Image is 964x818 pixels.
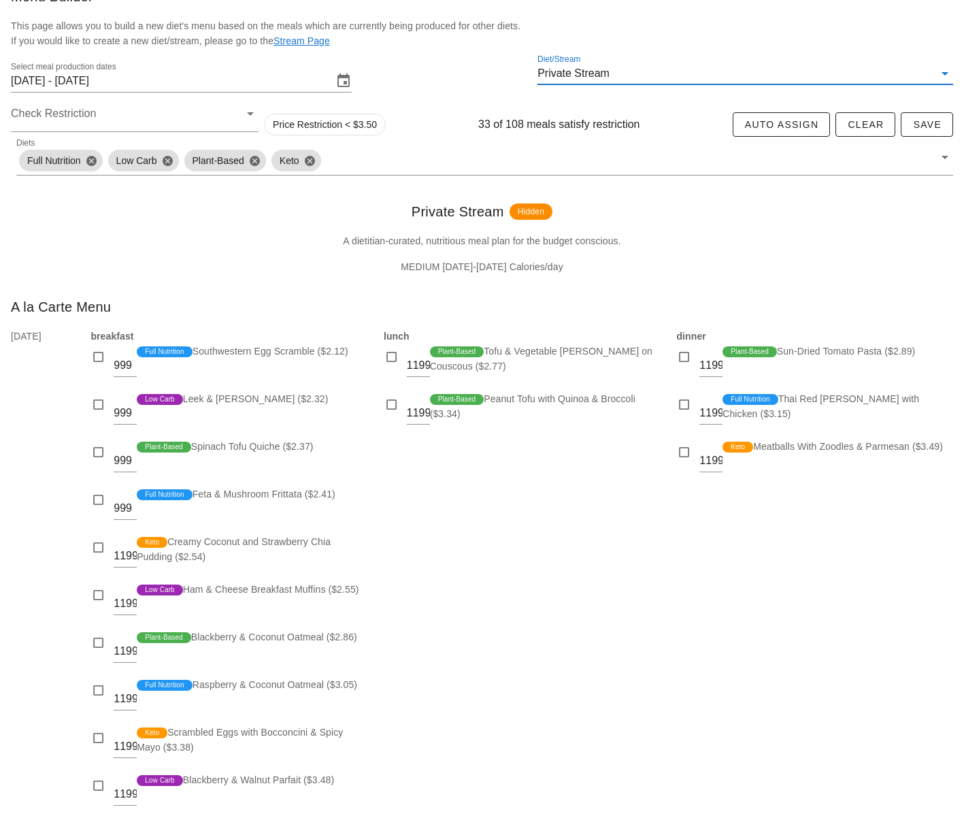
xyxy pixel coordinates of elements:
[273,35,330,46] a: Stream Page
[145,632,183,643] span: Plant-Based
[722,391,953,439] div: Thai Red [PERSON_NAME] with Chicken ($3.15)
[430,344,661,391] div: Tofu & Vegetable [PERSON_NAME] on Couscous ($2.77)
[16,138,35,148] label: Diets
[384,329,661,344] h4: lunch
[847,119,884,130] span: Clear
[193,150,258,171] span: Plant-Based
[85,154,97,167] button: Close
[137,725,367,772] div: Scrambled Eggs with Bocconcini & Spicy Mayo ($3.38)
[116,150,171,171] span: Low Carb
[145,585,175,595] span: Low Carb
[430,391,661,439] div: Peanut Tofu with Quinoa & Broccoli ($3.34)
[248,154,261,167] button: Close
[901,112,953,137] button: Save
[145,680,184,691] span: Full Nutrition
[722,344,953,391] div: Sun-Dried Tomato Pasta ($2.89)
[145,346,184,357] span: Full Nutrition
[137,439,367,487] div: Spinach Tofu Quiche ($2.37)
[518,203,545,220] span: Hidden
[537,63,953,84] div: Diet/StreamPrivate Stream
[722,439,953,487] div: Meatballs With Zoodles & Parmesan ($3.49)
[145,489,184,500] span: Full Nutrition
[401,261,563,272] span: MEDIUM [DATE]-[DATE] Calories/day
[731,394,770,405] span: Full Nutrition
[537,54,580,65] label: Diet/Stream
[137,344,367,391] div: Southwestern Egg Scramble ($2.12)
[137,582,367,629] div: Ham & Cheese Breakfast Muffins ($2.55)
[11,233,953,248] p: A dietitian-curated, nutritious meal plan for the budget conscious.
[438,394,476,405] span: Plant-Based
[537,67,610,80] div: Private Stream
[478,116,639,133] span: 33 of 108 meals satisfy restriction
[273,114,377,135] span: Price Restriction < $3.50
[90,329,367,344] h4: breakfast
[137,629,367,677] div: Blackberry & Coconut Oatmeal ($2.86)
[11,62,116,72] label: Select meal production dates
[27,150,95,171] span: Full Nutrition
[676,329,953,344] h4: dinner
[137,391,367,439] div: Leek & [PERSON_NAME] ($2.32)
[835,112,895,137] button: Clear
[137,677,367,725] div: Raspberry & Coconut Oatmeal ($3.05)
[744,119,819,130] span: Auto Assign
[280,150,313,171] span: Keto
[145,775,175,786] span: Low Carb
[733,112,831,137] button: Auto Assign
[731,346,769,357] span: Plant-Based
[137,487,367,534] div: Feta & Mushroom Frittata ($2.41)
[145,727,159,738] span: Keto
[731,442,745,453] span: Keto
[303,154,316,167] button: Close
[137,534,367,582] div: Creamy Coconut and Strawberry Chia Pudding ($2.54)
[161,154,173,167] button: Close
[145,537,159,548] span: Keto
[16,146,953,175] div: DietsFull NutritionCloseLow CarbClosePlant-BasedCloseKetoClose
[438,346,476,357] span: Plant-Based
[145,442,183,453] span: Plant-Based
[145,394,175,405] span: Low Carb
[912,119,942,130] span: Save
